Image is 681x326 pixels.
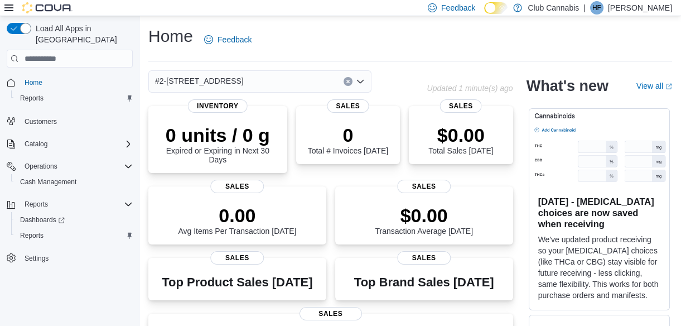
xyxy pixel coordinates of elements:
span: Feedback [441,2,475,13]
button: Operations [2,159,137,174]
a: Reports [16,92,48,105]
a: Dashboards [11,212,137,228]
button: Reports [2,196,137,212]
span: Reports [25,200,48,209]
div: Total # Invoices [DATE] [308,124,388,155]
div: Heather Fry [590,1,603,15]
a: Dashboards [16,213,69,227]
p: Club Cannabis [528,1,579,15]
a: View allExternal link [636,81,672,90]
div: Expired or Expiring in Next 30 Days [157,124,278,164]
div: Total Sales [DATE] [428,124,493,155]
p: 0 [308,124,388,146]
a: Home [20,76,47,89]
h3: Top Brand Sales [DATE] [354,276,494,289]
p: 0.00 [178,204,296,227]
a: Feedback [200,28,256,51]
a: Reports [16,229,48,242]
span: Catalog [20,137,133,151]
span: Sales [397,251,451,265]
a: Settings [20,252,53,265]
span: Home [20,75,133,89]
span: Cash Management [20,178,76,186]
span: Settings [20,251,133,265]
span: Sales [327,99,369,113]
h3: [DATE] - [MEDICAL_DATA] choices are now saved when receiving [538,196,660,229]
a: Cash Management [16,175,81,189]
span: Operations [20,160,133,173]
span: Home [25,78,42,87]
span: Dashboards [20,215,65,224]
span: HF [592,1,601,15]
h2: What's new [527,77,608,95]
span: Reports [20,198,133,211]
button: Reports [11,228,137,243]
span: Customers [20,114,133,128]
span: Feedback [218,34,252,45]
span: Reports [16,92,133,105]
span: Sales [211,251,264,265]
span: Sales [440,99,482,113]
span: Customers [25,117,57,126]
span: Settings [25,254,49,263]
button: Catalog [20,137,52,151]
button: Operations [20,160,62,173]
h1: Home [148,25,193,47]
span: Sales [300,307,362,320]
p: $0.00 [428,124,493,146]
p: We've updated product receiving so your [MEDICAL_DATA] choices (like THCa or CBG) stay visible fo... [538,234,660,301]
p: Updated 1 minute(s) ago [427,84,513,93]
span: Operations [25,162,57,171]
p: $0.00 [375,204,473,227]
span: Dark Mode [484,14,485,15]
nav: Complex example [7,70,133,295]
p: 0 units / 0 g [157,124,278,146]
span: Catalog [25,140,47,148]
span: #2-[STREET_ADDRESS] [155,74,244,88]
h3: Top Product Sales [DATE] [162,276,312,289]
span: Reports [20,231,44,240]
button: Customers [2,113,137,129]
span: Reports [16,229,133,242]
span: Sales [397,180,451,193]
div: Avg Items Per Transaction [DATE] [178,204,296,236]
p: [PERSON_NAME] [608,1,672,15]
svg: External link [665,83,672,90]
button: Reports [20,198,52,211]
button: Open list of options [356,77,365,86]
button: Home [2,74,137,90]
span: Reports [20,94,44,103]
div: Transaction Average [DATE] [375,204,473,236]
img: Cova [22,2,73,13]
span: Cash Management [16,175,133,189]
button: Catalog [2,136,137,152]
span: Dashboards [16,213,133,227]
button: Reports [11,90,137,106]
p: | [583,1,586,15]
button: Clear input [344,77,352,86]
button: Settings [2,250,137,266]
a: Customers [20,115,61,128]
span: Load All Apps in [GEOGRAPHIC_DATA] [31,23,133,45]
button: Cash Management [11,174,137,190]
input: Dark Mode [484,2,508,14]
span: Sales [211,180,264,193]
span: Inventory [188,99,248,113]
